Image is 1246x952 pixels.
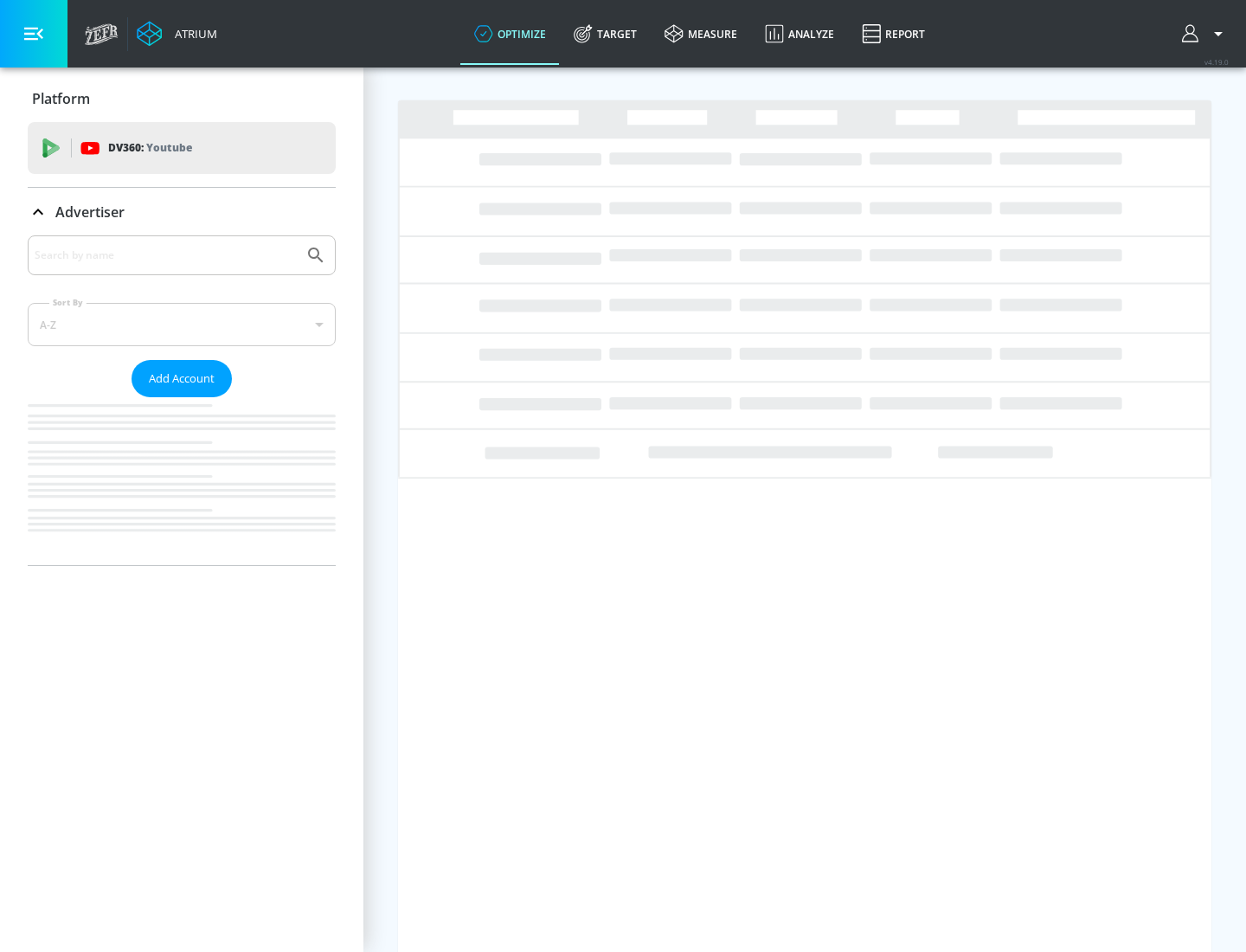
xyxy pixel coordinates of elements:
div: Advertiser [28,188,336,236]
p: Youtube [146,138,192,157]
input: Search by name [35,244,297,267]
p: Platform [32,89,90,108]
div: A-Z [28,303,336,346]
a: Atrium [137,21,217,47]
nav: list of Advertiser [28,397,336,565]
div: Advertiser [28,235,336,565]
div: Platform [28,74,336,123]
a: Report [848,3,939,65]
span: v 4.19.0 [1204,57,1229,67]
a: optimize [460,3,560,65]
a: Target [560,3,651,65]
label: Sort By [49,297,87,308]
p: Advertiser [55,203,125,222]
div: DV360: Youtube [28,122,336,174]
a: Analyze [751,3,848,65]
span: Add Account [149,369,215,389]
button: Add Account [132,360,232,397]
p: DV360: [108,138,192,158]
div: Atrium [168,26,217,42]
a: measure [651,3,751,65]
